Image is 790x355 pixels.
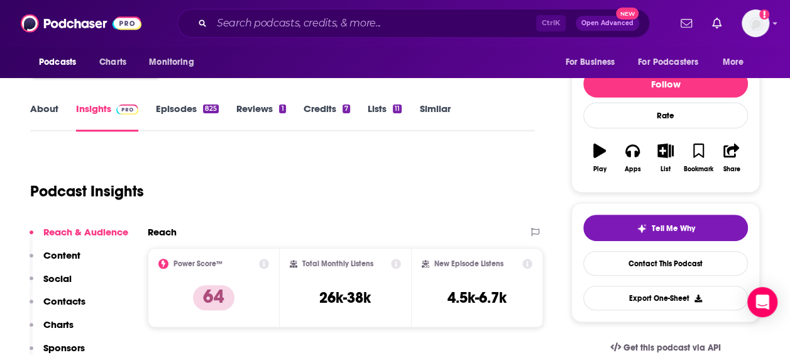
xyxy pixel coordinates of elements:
[583,286,748,310] button: Export One-Sheet
[583,251,748,276] a: Contact This Podcast
[536,15,566,31] span: Ctrl K
[319,288,371,307] h3: 26k-38k
[714,50,760,74] button: open menu
[576,16,639,31] button: Open AdvancedNew
[279,104,285,113] div: 1
[723,54,744,71] span: More
[707,13,727,34] a: Show notifications dropdown
[149,54,194,71] span: Monitoring
[30,249,80,273] button: Content
[742,9,769,37] img: User Profile
[39,54,76,71] span: Podcasts
[193,285,234,310] p: 64
[203,104,219,113] div: 825
[368,103,402,132] a: Lists11
[742,9,769,37] span: Logged in as HBurn
[393,104,402,113] div: 11
[759,9,769,20] svg: Add a profile image
[649,135,682,181] button: List
[556,50,630,74] button: open menu
[625,166,641,173] div: Apps
[43,273,72,285] p: Social
[302,259,373,268] h2: Total Monthly Listens
[30,182,144,201] h1: Podcast Insights
[30,295,85,318] button: Contacts
[583,103,748,128] div: Rate
[593,166,606,173] div: Play
[652,223,695,234] span: Tell Me Why
[419,103,450,132] a: Similar
[638,54,698,71] span: For Podcasters
[747,287,777,317] div: Open Intercom Messenger
[30,273,72,296] button: Social
[43,318,74,330] p: Charts
[715,135,748,181] button: Share
[99,54,126,71] span: Charts
[583,215,748,241] button: tell me why sparkleTell Me Why
[43,342,85,354] p: Sponsors
[684,166,713,173] div: Bookmark
[140,50,210,74] button: open menu
[148,226,177,238] h2: Reach
[581,20,634,26] span: Open Advanced
[177,9,650,38] div: Search podcasts, credits, & more...
[173,259,222,268] h2: Power Score™
[236,103,285,132] a: Reviews1
[91,50,134,74] a: Charts
[116,104,138,115] img: Podchaser Pro
[661,166,671,173] div: List
[43,295,85,307] p: Contacts
[76,103,138,132] a: InsightsPodchaser Pro
[447,288,507,307] h3: 4.5k-6.7k
[583,135,616,181] button: Play
[742,9,769,37] button: Show profile menu
[343,104,350,113] div: 7
[723,166,740,173] div: Share
[434,259,503,268] h2: New Episode Listens
[565,54,615,71] span: For Business
[616,8,639,20] span: New
[43,226,128,238] p: Reach & Audience
[682,135,715,181] button: Bookmark
[623,342,721,353] span: Get this podcast via API
[30,318,74,342] button: Charts
[30,50,92,74] button: open menu
[21,11,141,35] img: Podchaser - Follow, Share and Rate Podcasts
[156,103,219,132] a: Episodes825
[616,135,649,181] button: Apps
[583,70,748,98] button: Follow
[304,103,350,132] a: Credits7
[30,103,58,132] a: About
[212,13,536,33] input: Search podcasts, credits, & more...
[676,13,697,34] a: Show notifications dropdown
[630,50,716,74] button: open menu
[637,223,647,234] img: tell me why sparkle
[43,249,80,261] p: Content
[30,226,128,249] button: Reach & Audience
